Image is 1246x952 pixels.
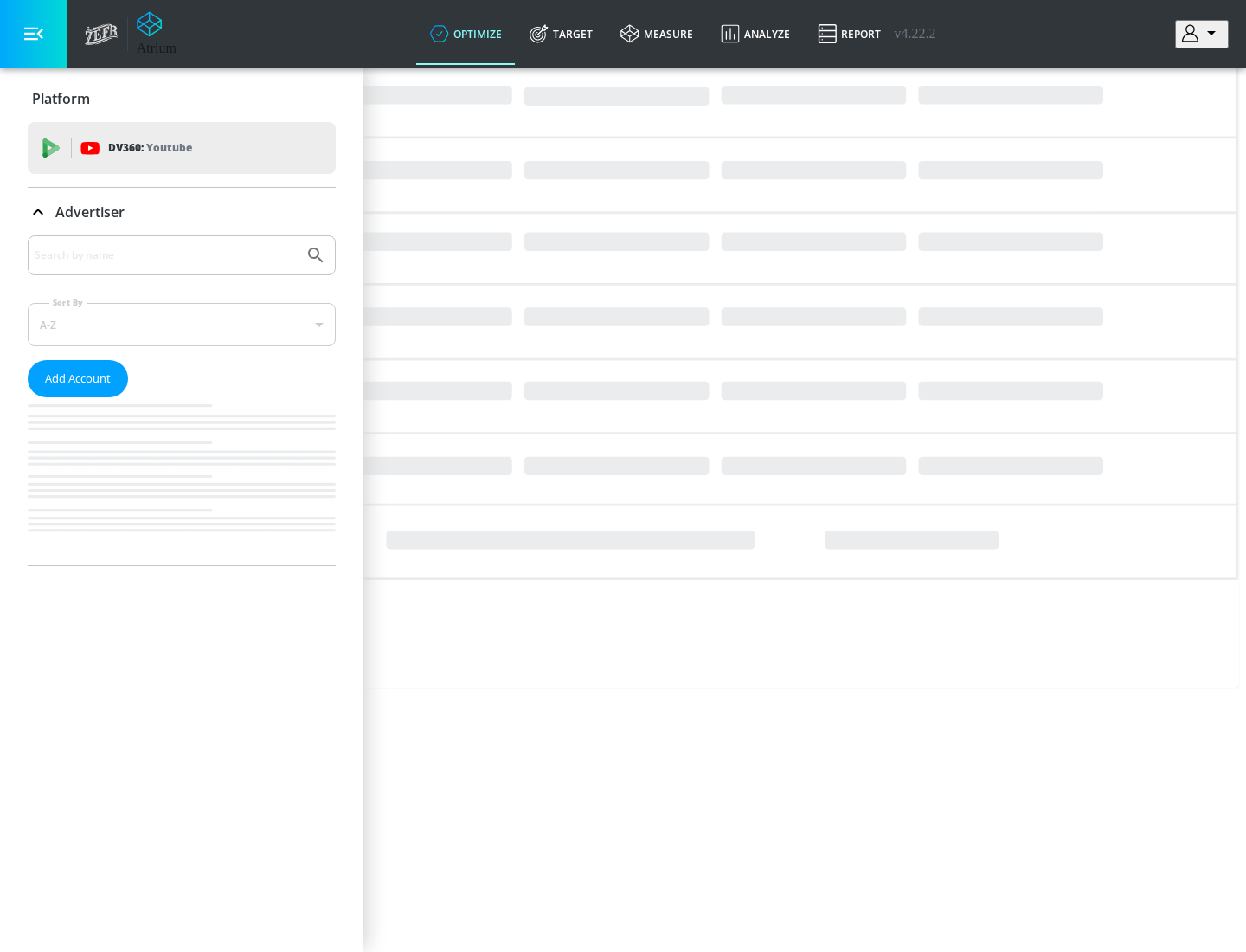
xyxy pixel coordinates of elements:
[416,3,516,65] a: optimize
[55,203,125,222] p: Advertiser
[45,369,111,389] span: Add Account
[32,89,90,108] p: Platform
[35,244,297,267] input: Search by name
[137,11,177,56] a: Atrium
[707,3,804,65] a: Analyze
[28,360,128,397] button: Add Account
[146,138,192,157] p: Youtube
[895,26,936,42] span: v 4.22.2
[28,74,336,123] div: Platform
[49,297,87,308] label: Sort By
[28,122,336,174] div: DV360: Youtube
[28,303,336,346] div: A-Z
[516,3,607,65] a: Target
[28,235,336,565] div: Advertiser
[137,41,177,56] div: Atrium
[28,188,336,236] div: Advertiser
[108,138,192,158] p: DV360:
[804,3,895,65] a: Report
[607,3,707,65] a: measure
[28,397,336,565] nav: list of Advertiser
